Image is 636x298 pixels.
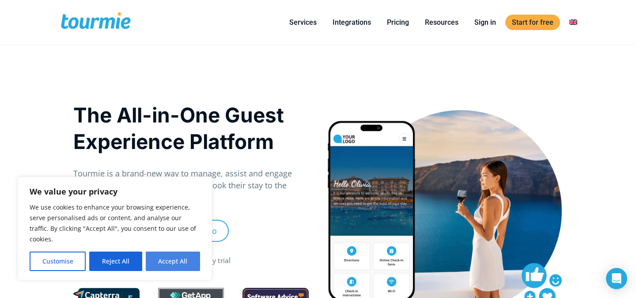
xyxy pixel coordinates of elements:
[30,202,200,245] p: We use cookies to enhance your browsing experience, serve personalised ads or content, and analys...
[418,17,465,28] a: Resources
[380,17,416,28] a: Pricing
[326,17,378,28] a: Integrations
[73,102,309,155] h1: The All-in-One Guest Experience Platform
[606,268,627,289] div: Open Intercom Messenger
[30,252,86,271] button: Customise
[283,17,323,28] a: Services
[30,186,200,197] p: We value your privacy
[89,252,142,271] button: Reject All
[73,168,309,203] p: Tourmie is a brand-new way to manage, assist and engage your guests, from the moment they book th...
[505,15,560,30] a: Start for free
[146,252,200,271] button: Accept All
[468,17,503,28] a: Sign in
